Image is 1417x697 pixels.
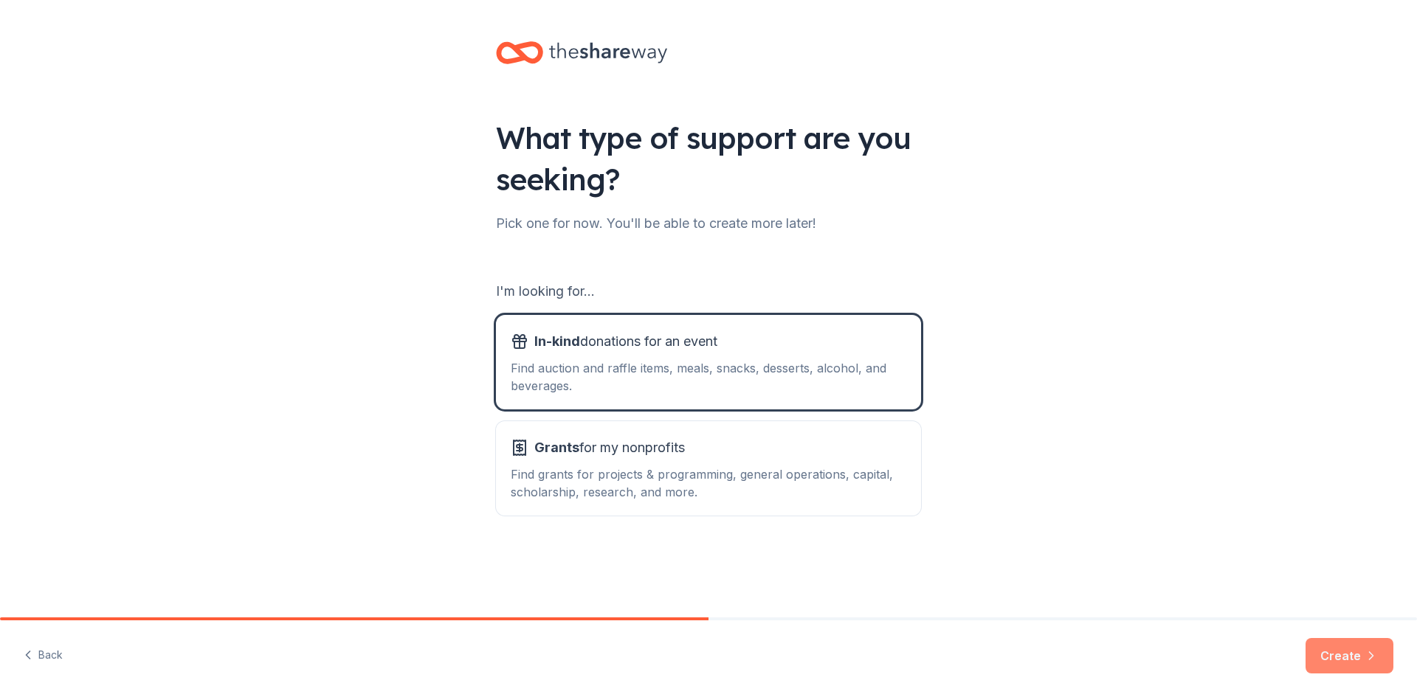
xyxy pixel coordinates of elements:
div: I'm looking for... [496,280,921,303]
div: What type of support are you seeking? [496,117,921,200]
div: Find auction and raffle items, meals, snacks, desserts, alcohol, and beverages. [511,359,906,395]
button: Back [24,640,63,671]
button: Grantsfor my nonprofitsFind grants for projects & programming, general operations, capital, schol... [496,421,921,516]
button: Create [1306,638,1393,673]
div: Pick one for now. You'll be able to create more later! [496,212,921,235]
button: In-kinddonations for an eventFind auction and raffle items, meals, snacks, desserts, alcohol, and... [496,315,921,409]
span: donations for an event [534,330,717,353]
span: for my nonprofits [534,436,685,460]
span: Grants [534,440,579,455]
span: In-kind [534,333,580,349]
div: Find grants for projects & programming, general operations, capital, scholarship, research, and m... [511,465,906,501]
